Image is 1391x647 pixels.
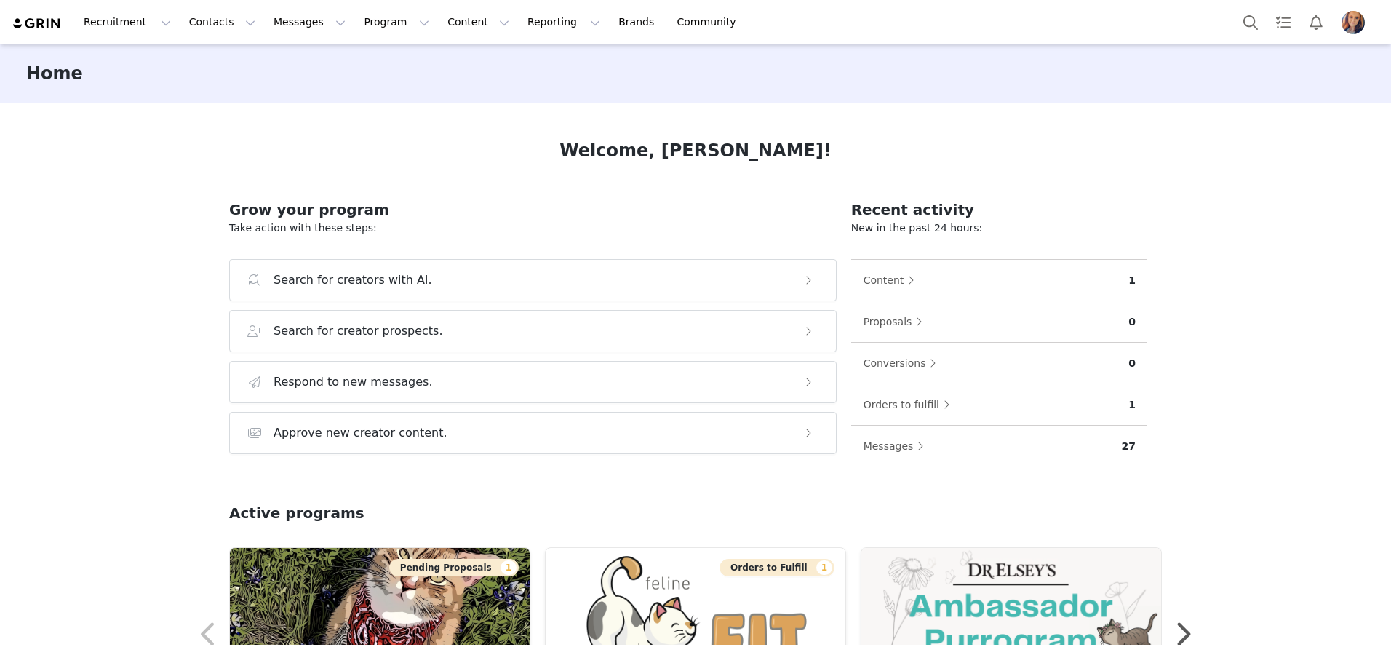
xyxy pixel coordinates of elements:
button: Orders to fulfill [863,393,957,416]
img: a9427d6f-6e78-4c66-95be-73fc0d156fc1.jpg [1342,11,1365,34]
p: 0 [1128,356,1136,371]
button: Search for creators with AI. [229,259,837,301]
button: Proposals [863,310,930,333]
button: Reporting [519,6,609,39]
button: Orders to Fulfill1 [720,559,834,576]
button: Recruitment [75,6,180,39]
p: 1 [1128,397,1136,413]
button: Search [1235,6,1267,39]
button: Content [439,6,518,39]
h2: Grow your program [229,199,837,221]
button: Search for creator prospects. [229,310,837,352]
h2: Recent activity [851,199,1147,221]
button: Program [355,6,438,39]
button: Content [863,269,922,292]
h3: Respond to new messages. [274,373,433,391]
h3: Search for creators with AI. [274,271,432,289]
p: New in the past 24 hours: [851,221,1147,236]
p: 0 [1128,314,1136,330]
h3: Search for creator prospects. [274,322,443,340]
a: Brands [610,6,667,39]
p: 1 [1128,273,1136,288]
button: Notifications [1300,6,1332,39]
img: grin logo [12,17,63,31]
button: Conversions [863,352,944,375]
button: Approve new creator content. [229,412,837,454]
p: Take action with these steps: [229,221,837,236]
button: Respond to new messages. [229,361,837,403]
a: Community [669,6,752,39]
h3: Home [26,60,83,87]
p: 27 [1122,439,1136,454]
button: Messages [265,6,354,39]
button: Messages [863,434,932,458]
button: Profile [1333,11,1379,34]
button: Contacts [180,6,264,39]
button: Pending Proposals1 [389,559,519,576]
a: Tasks [1267,6,1299,39]
h1: Welcome, [PERSON_NAME]! [559,138,832,164]
h2: Active programs [229,502,364,524]
h3: Approve new creator content. [274,424,447,442]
